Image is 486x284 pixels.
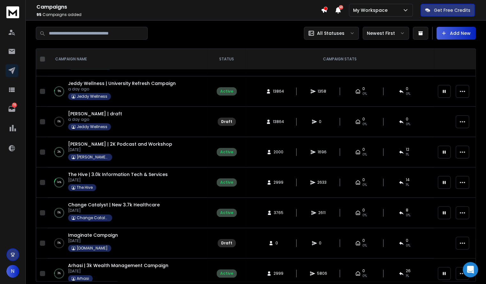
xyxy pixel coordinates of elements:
a: Change Catalyst | New 3.7k Healthcare [68,202,160,208]
span: 0 [362,86,365,91]
span: 0 [362,268,365,273]
span: 1 % [406,152,409,157]
span: 0% [362,213,367,218]
span: 0% [362,152,367,157]
p: [DATE] [68,208,160,213]
span: 0% [362,243,367,248]
p: Arhasi [77,276,89,281]
p: 78 [12,103,17,108]
th: CAMPAIGN NAME [48,49,207,70]
p: All Statuses [317,30,344,36]
span: 0% [362,122,367,127]
a: Imaginate Campaign [68,232,118,238]
span: 1358 [318,89,326,94]
a: [PERSON_NAME] | 2K Podcast and Workshop [68,141,172,147]
span: 0 [319,241,325,246]
span: 0 [362,238,365,243]
a: Arhasi | 3k Wealth Management Campaign [68,262,168,269]
div: Draft [221,241,232,246]
div: Active [220,271,233,276]
a: Jeddy Wellness | University Refresh Campaign [68,80,176,87]
p: Jeddy Wellness [77,94,107,99]
button: Newest First [363,27,409,40]
span: 0 [362,177,365,182]
div: Active [220,89,233,94]
p: My Workspace [353,7,390,13]
span: 0 % [406,91,410,96]
p: Get Free Credits [434,7,470,13]
h1: Campaigns [36,3,321,11]
p: Campaigns added [36,12,321,17]
div: Active [220,150,233,155]
p: 2 % [58,149,61,155]
p: 0 % [58,119,61,125]
div: Draft [221,119,232,124]
p: [DATE] [68,238,118,243]
span: 0% [406,243,410,248]
button: N [6,265,19,278]
span: 0% [406,122,410,127]
div: Active [220,180,233,185]
div: Active [220,210,233,215]
span: 0 [275,241,282,246]
span: 0% [362,182,367,188]
p: 3 % [58,270,61,277]
p: [DATE] [68,147,172,152]
span: 0 % [406,213,410,218]
span: 8 [406,208,408,213]
span: 26 [406,268,411,273]
span: 0 [362,147,365,152]
p: [DATE] [68,269,168,274]
td: 0%[PERSON_NAME] | drafta day agoJeddy Wellness [48,107,207,137]
span: 0 [362,117,365,122]
span: 2611 [318,210,326,215]
span: 50 [339,5,343,10]
td: 2%[PERSON_NAME] | 2K Podcast and Workshop[DATE][PERSON_NAME] Group [48,137,207,167]
span: 12 [406,147,409,152]
th: STATUS [207,49,246,70]
p: [PERSON_NAME] Group [77,155,109,160]
span: 3765 [274,210,283,215]
span: 1 % [406,182,409,188]
th: CAMPAIGN STATS [246,49,434,70]
span: 0% [362,91,367,96]
button: Get Free Credits [420,4,475,17]
span: 0 [319,119,325,124]
span: 1 % [406,273,409,279]
td: 0%Imaginate Campaign[DATE][DOMAIN_NAME] [48,228,207,258]
p: a day ago [68,117,122,122]
a: 78 [5,103,18,115]
p: 0 % [58,240,61,246]
button: Add New [436,27,476,40]
td: 14%The Hive | 3.0k Information Tech & Services[DATE]The Hive [48,167,207,198]
img: logo [6,6,19,18]
span: 2633 [317,180,327,185]
p: a day ago [68,87,176,92]
span: 0 [362,208,365,213]
span: 0 [406,238,408,243]
span: 13864 [273,89,284,94]
span: 0 [406,86,408,91]
a: [PERSON_NAME] | draft [68,111,122,117]
span: 2999 [274,180,283,185]
span: 1696 [318,150,327,155]
span: 13864 [273,119,284,124]
p: [DATE] [68,178,168,183]
span: 14 [406,177,410,182]
span: 2000 [274,150,283,155]
span: 0 [406,117,408,122]
span: 95 [36,12,42,17]
p: [DOMAIN_NAME] [77,246,108,251]
p: Change Catalysts LLC [77,215,109,220]
p: The Hive [77,185,93,190]
td: 0%Change Catalyst | New 3.7k Healthcare[DATE]Change Catalysts LLC [48,198,207,228]
span: 2999 [274,271,283,276]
